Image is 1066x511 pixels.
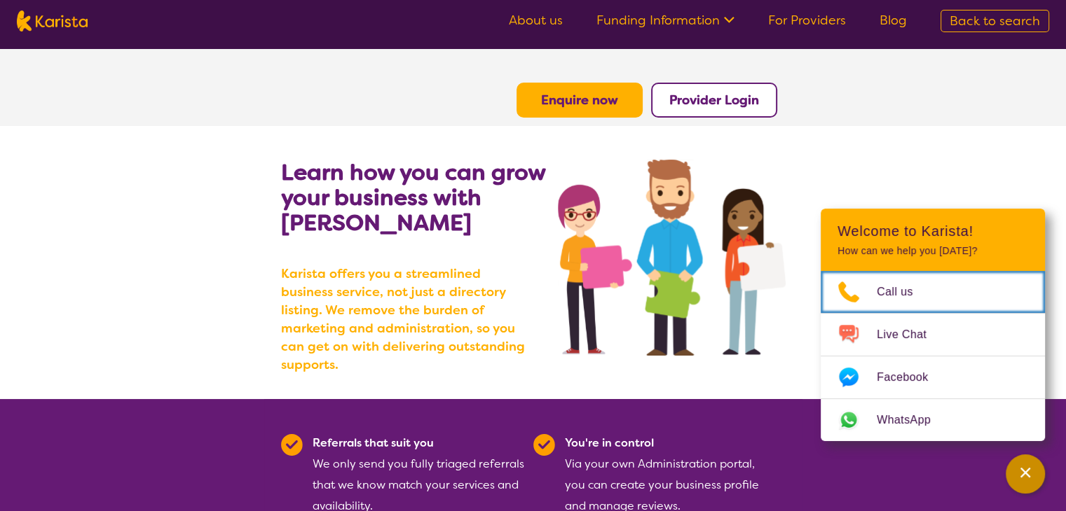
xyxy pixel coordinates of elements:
b: Karista offers you a streamlined business service, not just a directory listing. We remove the bu... [281,265,533,374]
a: Provider Login [669,92,759,108]
b: Learn how you can grow your business with [PERSON_NAME] [281,157,545,237]
a: Funding Information [596,12,734,29]
span: Call us [877,281,930,302]
span: Live Chat [877,324,943,345]
p: How can we help you [DATE]? [838,245,1028,257]
b: You're in control [565,435,654,450]
h2: Welcome to Karista! [838,223,1028,239]
span: Facebook [877,367,945,388]
img: grow your business with Karista [558,160,785,356]
button: Provider Login [651,83,777,118]
img: Tick [533,434,555,456]
ul: Choose channel [821,271,1045,441]
b: Referrals that suit you [313,435,434,450]
div: Channel Menu [821,209,1045,441]
a: Back to search [941,10,1049,32]
a: Web link opens in a new tab. [821,399,1045,441]
span: WhatsApp [877,409,948,430]
a: Enquire now [541,92,618,108]
a: Blog [880,12,907,29]
button: Enquire now [517,83,643,118]
img: Karista logo [17,10,88,31]
button: Channel Menu [1006,454,1045,493]
a: About us [509,12,563,29]
img: Tick [281,434,303,456]
span: Back to search [950,13,1040,29]
a: For Providers [768,12,846,29]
